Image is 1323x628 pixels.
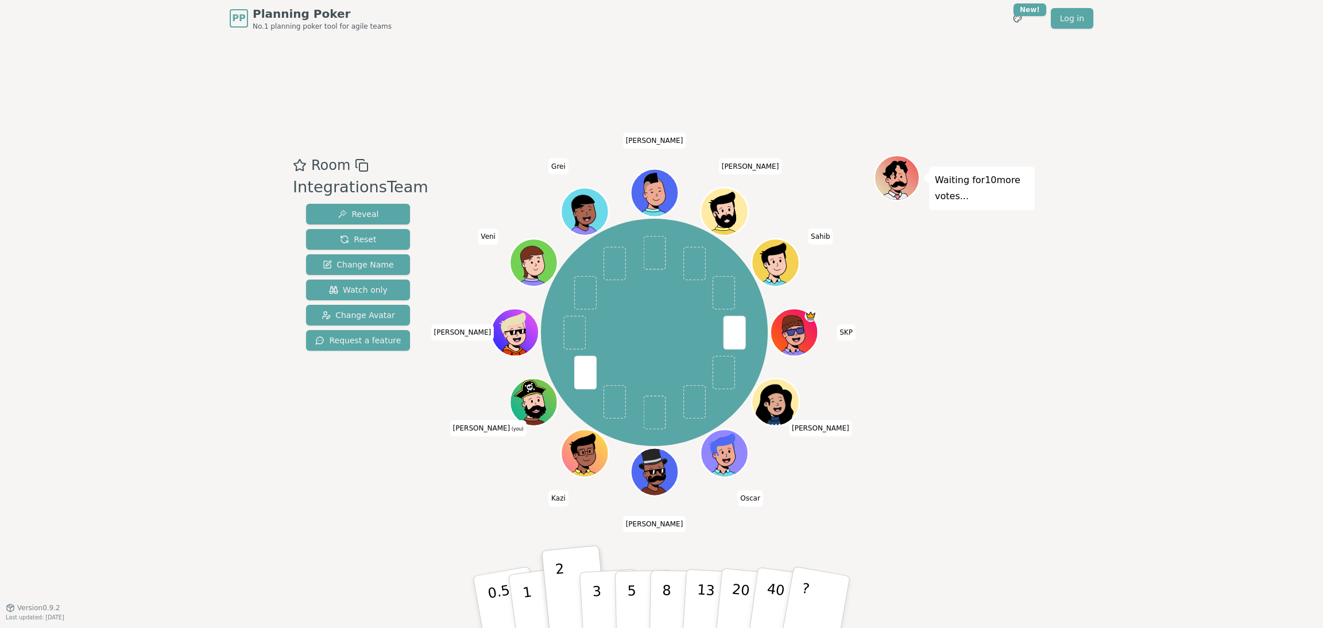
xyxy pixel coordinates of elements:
p: 2 [555,561,570,623]
button: New! [1007,8,1028,29]
span: Click to change your name [548,158,568,175]
button: Request a feature [306,330,410,351]
button: Add as favourite [293,155,307,176]
button: Reveal [306,204,410,224]
a: PPPlanning PokerNo.1 planning poker tool for agile teams [230,6,392,31]
span: Change Name [323,259,393,270]
button: Version0.9.2 [6,603,60,613]
a: Log in [1051,8,1093,29]
button: Change Name [306,254,410,275]
span: Click to change your name [478,228,498,245]
span: Reveal [338,208,378,220]
span: Click to change your name [837,324,856,340]
span: Click to change your name [737,490,763,506]
span: Version 0.9.2 [17,603,60,613]
button: Watch only [306,280,410,300]
button: Click to change your avatar [511,380,556,425]
span: Reset [340,234,376,245]
span: Change Avatar [322,309,395,321]
span: Click to change your name [789,420,852,436]
div: IntegrationsTeam [293,176,428,199]
button: Change Avatar [306,305,410,325]
span: Last updated: [DATE] [6,614,64,621]
span: Click to change your name [450,420,527,436]
p: Waiting for 10 more votes... [935,172,1029,204]
span: PP [232,11,245,25]
span: Click to change your name [808,228,833,245]
div: New! [1013,3,1046,16]
span: Click to change your name [623,516,686,532]
span: SKP is the host [804,310,817,322]
span: Click to change your name [719,158,782,175]
span: Watch only [329,284,388,296]
button: Reset [306,229,410,250]
span: Planning Poker [253,6,392,22]
span: Click to change your name [548,490,568,506]
span: Click to change your name [623,133,686,149]
span: No.1 planning poker tool for agile teams [253,22,392,31]
span: Room [311,155,350,176]
span: Click to change your name [431,324,494,340]
span: Request a feature [315,335,401,346]
span: (you) [510,427,524,432]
